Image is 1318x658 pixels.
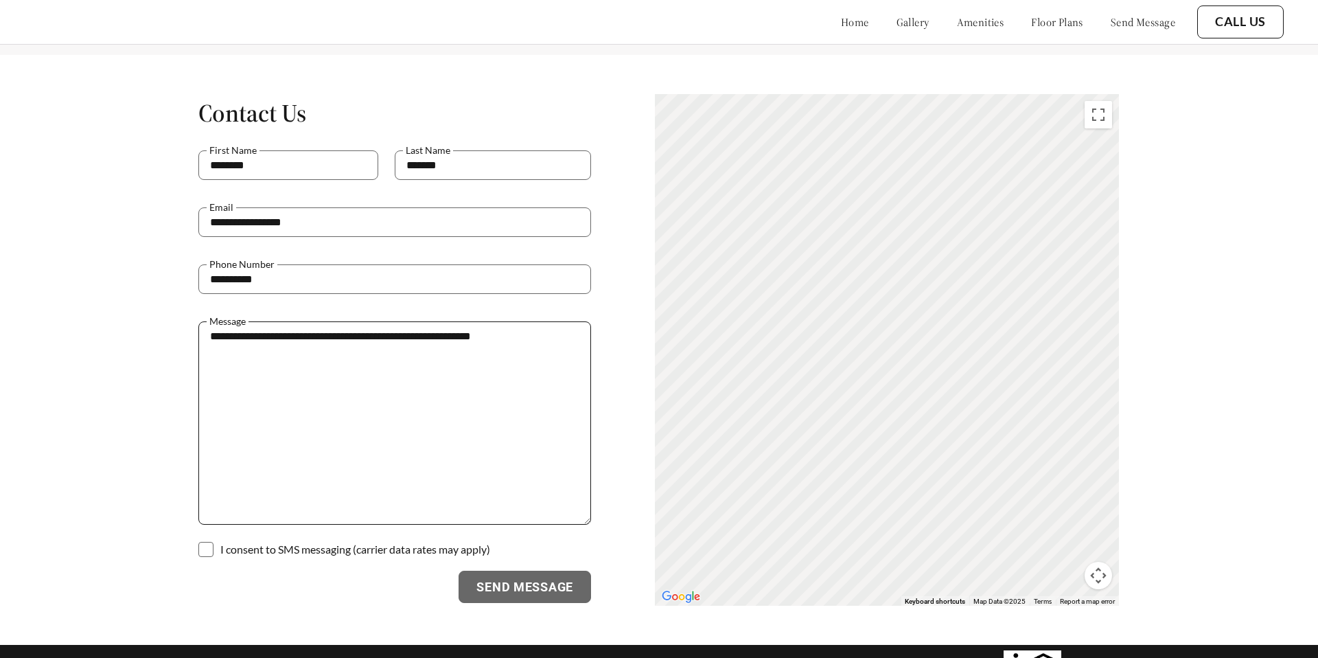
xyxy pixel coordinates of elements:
[1060,598,1115,605] a: Report a map error
[198,98,591,128] h1: Contact Us
[897,15,929,29] a: gallery
[1111,15,1175,29] a: send message
[1215,14,1266,30] a: Call Us
[1031,15,1083,29] a: floor plans
[658,588,704,606] a: Open this area in Google Maps (opens a new window)
[658,588,704,606] img: Google
[1197,5,1284,38] button: Call Us
[1085,562,1112,589] button: Map camera controls
[973,598,1026,605] span: Map Data ©2025
[1085,101,1112,128] button: Toggle fullscreen view
[905,597,965,606] button: Keyboard shortcuts
[841,15,869,29] a: home
[957,15,1004,29] a: amenities
[1034,597,1052,605] a: Terms (opens in new tab)
[459,571,591,604] button: Send Message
